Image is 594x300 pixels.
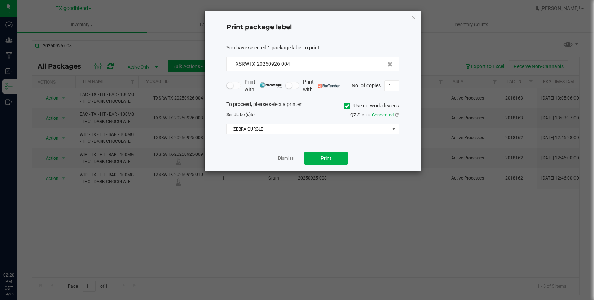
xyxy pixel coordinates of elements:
button: Print [304,152,348,165]
span: label(s) [236,112,251,117]
span: ZEBRA-GURGLE [227,124,390,134]
span: You have selected 1 package label to print [226,45,320,50]
span: No. of copies [352,82,381,88]
label: Use network devices [344,102,399,110]
span: TXSRWTX-20250926-004 [233,60,290,68]
span: Send to: [226,112,256,117]
span: QZ Status: [350,112,399,118]
span: Print with [303,78,340,93]
img: mark_magic_cybra.png [260,82,282,88]
h4: Print package label [226,23,399,32]
span: Print [321,155,331,161]
div: To proceed, please select a printer. [221,101,404,111]
iframe: Resource center [7,242,29,264]
span: Print with [245,78,282,93]
img: bartender.png [318,84,340,88]
a: Dismiss [278,155,294,162]
div: : [226,44,399,52]
span: Connected [372,112,394,118]
iframe: Resource center unread badge [21,241,30,250]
